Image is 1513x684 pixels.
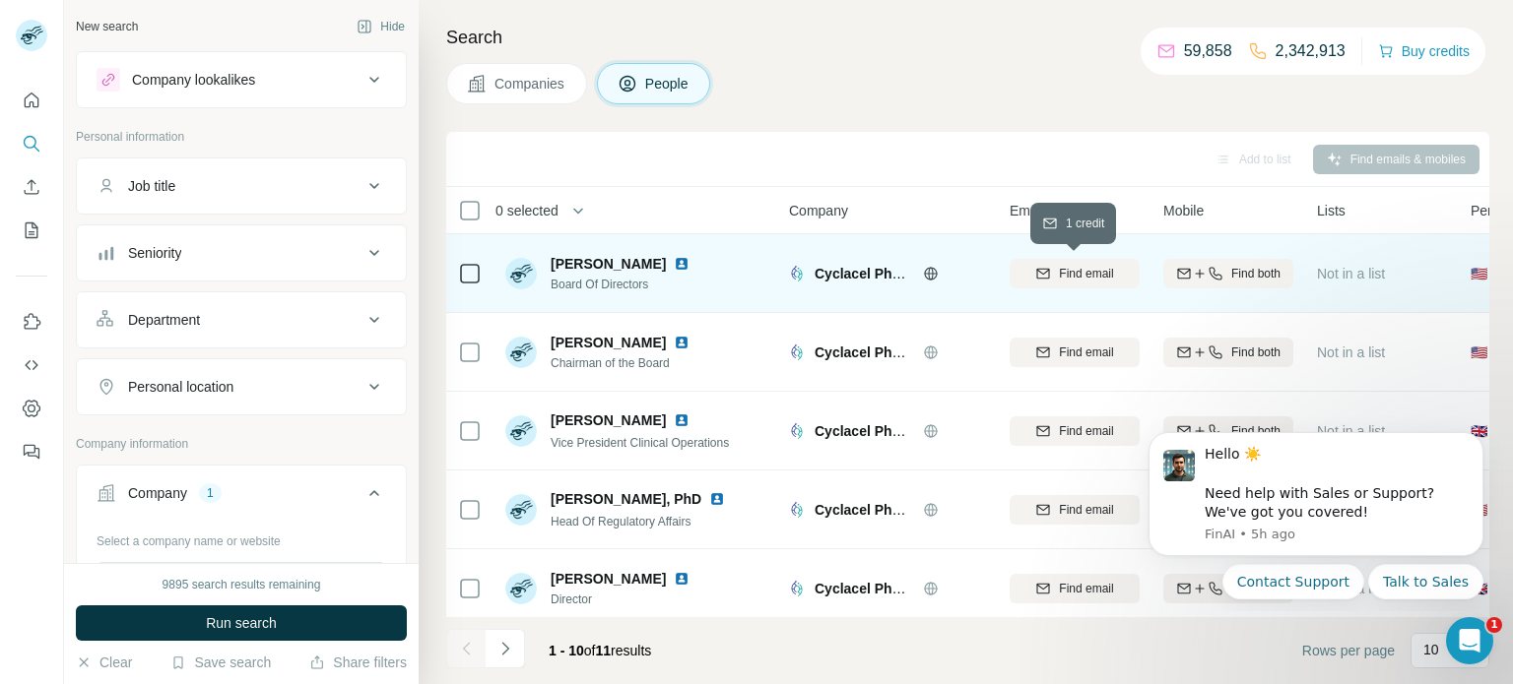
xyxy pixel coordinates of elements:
button: Find email [1010,574,1140,603]
img: LinkedIn logo [674,256,690,272]
span: 1 [1486,617,1502,633]
p: Personal information [76,128,407,146]
div: 1 [199,484,222,502]
span: Find email [1059,580,1113,597]
span: Rows per page [1302,641,1395,660]
button: Find both [1163,259,1293,288]
span: Head Of Regulatory Affairs [551,515,691,529]
button: Find email [1010,338,1140,367]
span: Run search [206,613,277,633]
div: Seniority [128,243,181,263]
span: Company [789,201,848,220]
div: Department [128,310,200,330]
img: Avatar [505,337,537,368]
span: People [645,74,691,93]
button: Buy credits [1378,37,1470,65]
span: Director [551,591,697,608]
span: of [584,643,596,658]
div: New search [76,18,138,35]
img: LinkedIn logo [674,412,690,428]
button: Company1 [77,469,406,525]
div: Select a company name or website [97,525,386,550]
div: Job title [128,176,175,196]
p: 10 [1423,640,1439,659]
span: 🇺🇸 [1471,264,1487,283]
img: LinkedIn logo [674,335,690,350]
span: [PERSON_NAME], PhD [551,489,701,509]
div: Company lookalikes [132,70,255,90]
button: Seniority [77,229,406,277]
div: Company [128,483,187,503]
span: Email [1010,201,1044,220]
span: Board Of Directors [551,276,697,293]
img: Logo of Cyclacel Pharmaceuticals, Inc. [789,581,805,596]
button: My lists [16,213,47,248]
div: 9895 search results remaining [163,576,321,593]
img: LinkedIn logo [709,491,725,507]
span: 11 [596,643,612,658]
button: Clear [76,653,132,672]
span: results [549,643,651,658]
span: 🇺🇸 [1471,342,1487,362]
span: [PERSON_NAME] [551,410,666,430]
button: Find both [1163,338,1293,367]
span: Find email [1059,501,1113,519]
button: Run search [76,605,407,641]
span: Cyclacel Pharmaceuticals, Inc. [815,344,1016,360]
span: Lists [1317,201,1346,220]
span: Find email [1059,422,1113,440]
button: Find email [1010,495,1140,525]
span: Cyclacel Pharmaceuticals, Inc. [815,423,1016,439]
img: Logo of Cyclacel Pharmaceuticals, Inc. [789,266,805,281]
span: Not in a list [1317,344,1385,360]
p: Company information [76,435,407,453]
span: Find both [1231,265,1281,282]
button: Job title [77,162,406,210]
button: Department [77,296,406,343]
button: Save search [170,653,271,672]
p: 2,342,913 [1276,39,1346,63]
p: 59,858 [1184,39,1232,63]
img: Avatar [505,573,537,604]
button: Find email [1010,259,1140,288]
button: Quick start [16,83,47,118]
span: Not in a list [1317,266,1385,281]
span: Find email [1059,265,1113,282]
span: Companies [494,74,566,93]
span: 1 - 10 [549,643,584,658]
span: Vice President Clinical Operations [551,436,729,450]
button: Use Surfe API [16,347,47,383]
span: Find both [1231,343,1281,361]
div: Personal location [128,377,233,397]
span: Chairman of the Board [551,354,697,372]
img: Logo of Cyclacel Pharmaceuticals, Inc. [789,502,805,518]
img: Avatar [505,494,537,526]
img: Avatar [505,258,537,289]
button: Company lookalikes [77,56,406,103]
button: Enrich CSV [16,169,47,205]
span: Find email [1059,343,1113,361]
button: Personal location [77,363,406,410]
img: Logo of Cyclacel Pharmaceuticals, Inc. [789,423,805,439]
button: Hide [343,12,419,41]
button: Feedback [16,434,47,469]
span: [PERSON_NAME] [551,254,666,274]
span: Cyclacel Pharmaceuticals, Inc. [815,581,1016,596]
button: Dashboard [16,391,47,426]
span: Cyclacel Pharmaceuticals, Inc. [815,266,1016,281]
button: Share filters [309,653,407,672]
iframe: Intercom live chat [1446,617,1493,664]
span: [PERSON_NAME] [551,333,666,352]
img: LinkedIn logo [674,571,690,587]
iframe: Intercom notifications message [1119,415,1513,611]
button: Search [16,126,47,161]
span: Cyclacel Pharmaceuticals, Inc. [815,502,1016,518]
button: Use Surfe on LinkedIn [16,304,47,340]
